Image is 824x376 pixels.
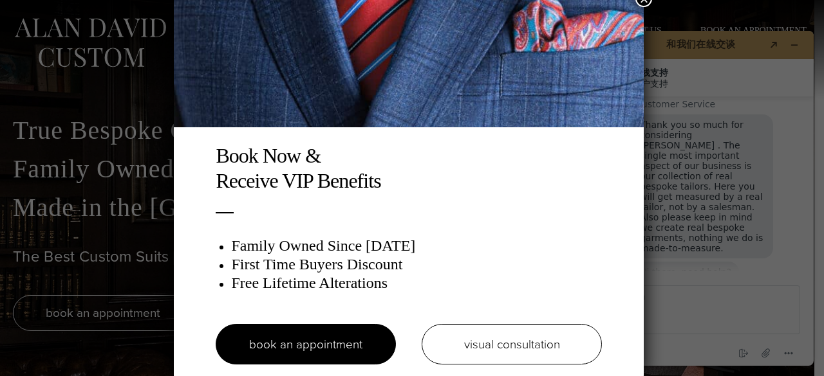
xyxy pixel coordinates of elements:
a: book an appointment [216,324,396,364]
h2: 在线支持 [49,47,220,57]
h3: Family Owned Since [DATE] [231,237,602,255]
h3: Free Lifetime Alterations [231,274,602,292]
a: visual consultation [422,324,602,364]
span: 在线交谈 [33,8,73,21]
button: 附加文件 [173,325,193,341]
h2: Book Now & Receive VIP Benefits [216,143,602,193]
h3: First Time Buyers Discount [231,255,602,274]
button: 结束在线交谈 [150,325,171,341]
button: Popout [180,15,201,33]
h1: 和我们在线交谈 [55,17,180,31]
div: 客户支持 [49,58,220,68]
span: Thank you so much for considering [PERSON_NAME] . The single most important aspect of our busines... [57,99,183,233]
button: Menu [195,325,216,341]
div: Customer Service [52,78,218,89]
span: Hi there, need help? [57,246,148,256]
button: 最小化小组件 [201,15,221,33]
